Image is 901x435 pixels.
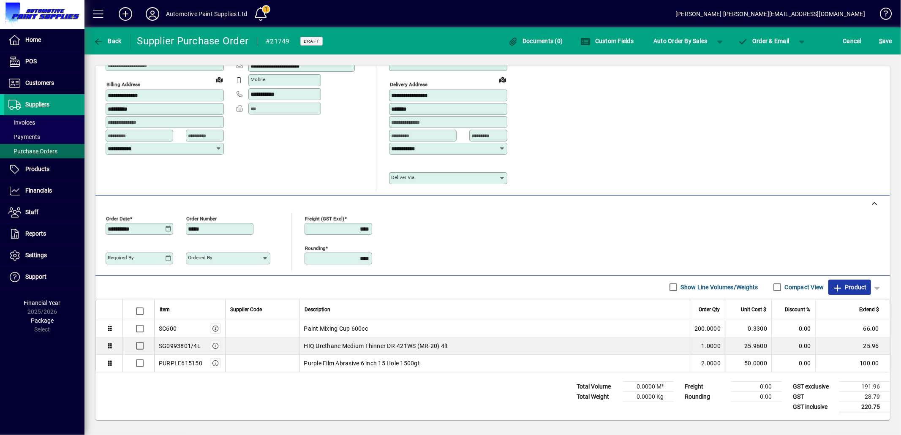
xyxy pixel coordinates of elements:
[508,38,563,44] span: Documents (0)
[4,266,84,288] a: Support
[771,320,815,337] td: 0.00
[649,33,712,49] button: Auto Order By Sales
[783,283,824,291] label: Compact View
[25,187,52,194] span: Financials
[578,33,636,49] button: Custom Fields
[690,355,725,372] td: 2.0000
[653,34,708,48] span: Auto Order By Sales
[771,355,815,372] td: 0.00
[681,381,731,391] td: Freight
[304,342,448,350] span: HIQ Urethane Medium Thinner DR-421WS (MR-20) 4lt
[108,255,133,261] mat-label: Required by
[186,215,217,221] mat-label: Order number
[771,337,815,355] td: 0.00
[4,51,84,72] a: POS
[231,305,262,314] span: Supplier Code
[623,381,674,391] td: 0.0000 M³
[8,133,40,140] span: Payments
[623,391,674,402] td: 0.0000 Kg
[25,166,49,172] span: Products
[4,73,84,94] a: Customers
[572,391,623,402] td: Total Weight
[25,101,49,108] span: Suppliers
[841,33,864,49] button: Cancel
[828,280,871,295] button: Product
[25,273,46,280] span: Support
[690,320,725,337] td: 200.0000
[25,252,47,258] span: Settings
[734,33,794,49] button: Order & Email
[789,381,839,391] td: GST exclusive
[25,58,37,65] span: POS
[738,38,789,44] span: Order & Email
[166,7,247,21] div: Automotive Paint Supplies Ltd
[139,6,166,22] button: Profile
[250,76,265,82] mat-label: Mobile
[506,33,565,49] button: Documents (0)
[843,34,862,48] span: Cancel
[839,402,890,412] td: 220.75
[4,202,84,223] a: Staff
[8,148,57,155] span: Purchase Orders
[4,130,84,144] a: Payments
[731,391,782,402] td: 0.00
[496,73,509,86] a: View on map
[879,34,892,48] span: ave
[4,245,84,266] a: Settings
[4,159,84,180] a: Products
[188,255,212,261] mat-label: Ordered by
[785,305,810,314] span: Discount %
[305,245,325,251] mat-label: Rounding
[4,223,84,245] a: Reports
[93,38,122,44] span: Back
[679,283,758,291] label: Show Line Volumes/Weights
[681,391,731,402] td: Rounding
[859,305,879,314] span: Extend $
[789,391,839,402] td: GST
[112,6,139,22] button: Add
[25,79,54,86] span: Customers
[304,324,368,333] span: Paint Mixing Cup 600cc
[137,34,249,48] div: Supplier Purchase Order
[91,33,124,49] button: Back
[874,2,890,29] a: Knowledge Base
[690,337,725,355] td: 1.0000
[106,215,130,221] mat-label: Order date
[4,30,84,51] a: Home
[815,355,890,372] td: 100.00
[305,215,344,221] mat-label: Freight (GST excl)
[789,402,839,412] td: GST inclusive
[84,33,131,49] app-page-header-button: Back
[877,33,894,49] button: Save
[815,337,890,355] td: 25.96
[4,180,84,201] a: Financials
[833,280,867,294] span: Product
[391,174,414,180] mat-label: Deliver via
[24,299,61,306] span: Financial Year
[25,209,38,215] span: Staff
[304,38,319,44] span: Draft
[266,35,290,48] div: #21749
[815,320,890,337] td: 66.00
[31,317,54,324] span: Package
[305,305,331,314] span: Description
[304,359,420,367] span: Purple Film Abrasive 6 inch 15 Hole 1500gt
[25,36,41,43] span: Home
[725,320,771,337] td: 0.3300
[572,381,623,391] td: Total Volume
[580,38,634,44] span: Custom Fields
[725,355,771,372] td: 50.0000
[731,381,782,391] td: 0.00
[4,115,84,130] a: Invoices
[675,7,865,21] div: [PERSON_NAME] [PERSON_NAME][EMAIL_ADDRESS][DOMAIN_NAME]
[741,305,766,314] span: Unit Cost $
[4,144,84,158] a: Purchase Orders
[839,381,890,391] td: 191.96
[725,337,771,355] td: 25.9600
[699,305,720,314] span: Order Qty
[879,38,882,44] span: S
[25,230,46,237] span: Reports
[159,342,201,350] div: SG0993801/4L
[159,324,177,333] div: SC600
[839,391,890,402] td: 28.79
